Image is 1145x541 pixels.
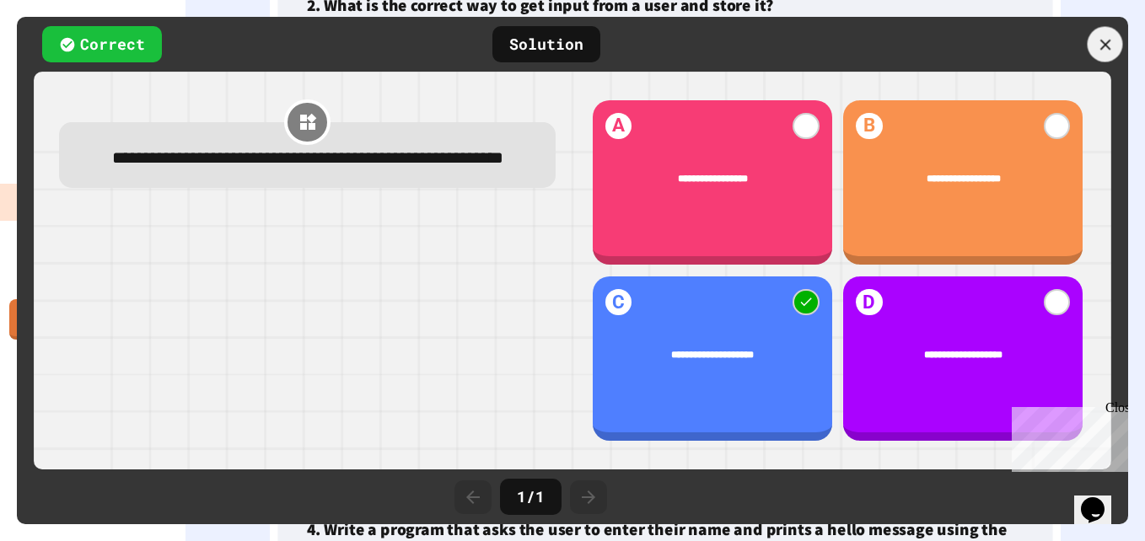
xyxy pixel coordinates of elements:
[605,113,632,139] h1: A
[492,26,600,62] div: Solution
[856,289,882,315] h1: D
[500,479,562,515] div: 1 / 1
[856,113,882,139] h1: B
[1005,400,1128,472] iframe: chat widget
[1074,474,1128,524] iframe: chat widget
[605,289,632,315] h1: C
[42,26,162,62] div: Correct
[7,7,116,107] div: Chat with us now!Close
